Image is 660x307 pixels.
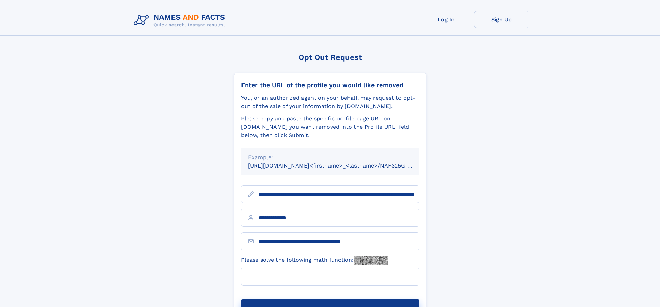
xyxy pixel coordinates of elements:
[241,256,388,265] label: Please solve the following math function:
[241,81,419,89] div: Enter the URL of the profile you would like removed
[131,11,231,30] img: Logo Names and Facts
[419,11,474,28] a: Log In
[248,162,432,169] small: [URL][DOMAIN_NAME]<firstname>_<lastname>/NAF325G-xxxxxxxx
[234,53,426,62] div: Opt Out Request
[248,153,412,162] div: Example:
[241,115,419,139] div: Please copy and paste the specific profile page URL on [DOMAIN_NAME] you want removed into the Pr...
[241,94,419,110] div: You, or an authorized agent on your behalf, may request to opt-out of the sale of your informatio...
[474,11,529,28] a: Sign Up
